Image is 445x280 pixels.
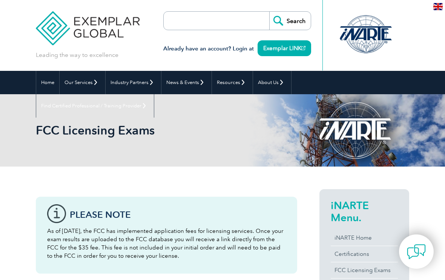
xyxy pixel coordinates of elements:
[36,124,297,136] h2: FCC Licensing Exams
[36,94,154,118] a: Find Certified Professional / Training Provider
[47,227,286,260] p: As of [DATE], the FCC has implemented application fees for licensing services. Once your exam res...
[258,40,311,56] a: Exemplar LINK
[331,246,398,262] a: Certifications
[269,12,311,30] input: Search
[331,230,398,246] a: iNARTE Home
[60,71,105,94] a: Our Services
[331,262,398,278] a: FCC Licensing Exams
[433,3,443,10] img: en
[331,199,398,223] h2: iNARTE Menu.
[36,51,118,59] p: Leading the way to excellence
[301,46,305,50] img: open_square.png
[407,242,426,261] img: contact-chat.png
[70,210,286,219] h3: Please note
[106,71,161,94] a: Industry Partners
[36,71,59,94] a: Home
[163,44,311,54] h3: Already have an account? Login at
[212,71,253,94] a: Resources
[161,71,212,94] a: News & Events
[253,71,291,94] a: About Us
